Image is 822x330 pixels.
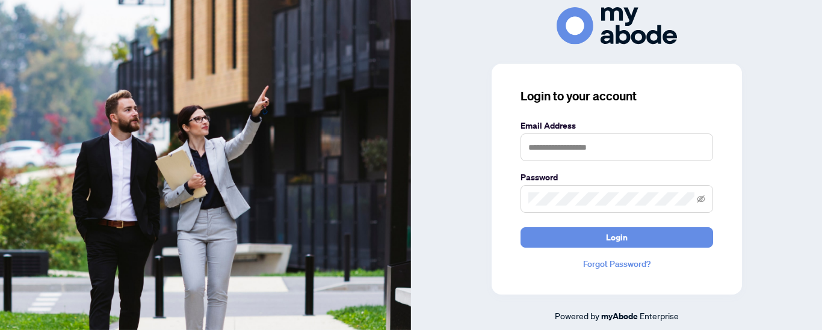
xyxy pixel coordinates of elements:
button: Login [521,227,713,248]
img: ma-logo [557,7,677,44]
span: Powered by [555,310,599,321]
label: Password [521,171,713,184]
a: myAbode [601,310,638,323]
span: eye-invisible [697,195,705,203]
span: Login [606,228,628,247]
span: Enterprise [640,310,679,321]
h3: Login to your account [521,88,713,105]
a: Forgot Password? [521,257,713,270]
label: Email Address [521,119,713,132]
